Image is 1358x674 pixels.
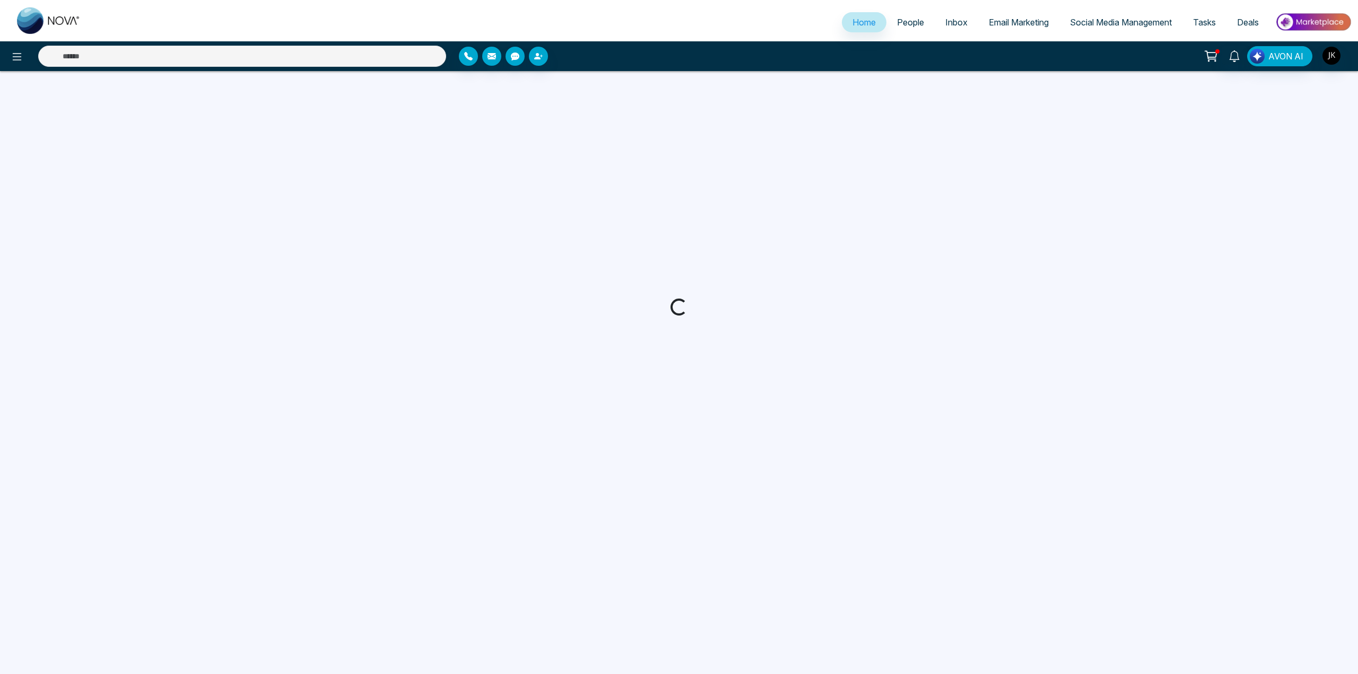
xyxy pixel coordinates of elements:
a: Inbox [935,12,978,32]
a: Social Media Management [1059,12,1182,32]
a: Home [842,12,886,32]
span: People [897,17,924,28]
a: Email Marketing [978,12,1059,32]
span: Email Marketing [989,17,1049,28]
img: Market-place.gif [1275,10,1352,34]
a: Tasks [1182,12,1226,32]
span: Home [852,17,876,28]
span: Social Media Management [1070,17,1172,28]
span: Tasks [1193,17,1216,28]
span: Deals [1237,17,1259,28]
a: People [886,12,935,32]
img: Nova CRM Logo [17,7,81,34]
img: Lead Flow [1250,49,1265,64]
span: AVON AI [1268,50,1303,63]
button: AVON AI [1247,46,1312,66]
img: User Avatar [1322,47,1340,65]
a: Deals [1226,12,1269,32]
span: Inbox [945,17,968,28]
